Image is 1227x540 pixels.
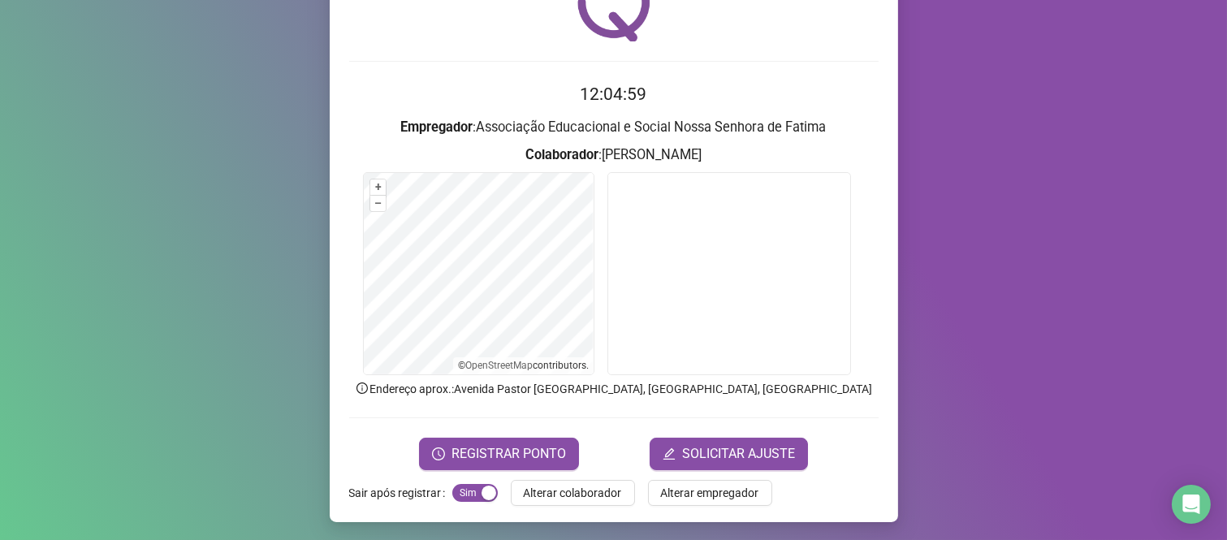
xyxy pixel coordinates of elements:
span: clock-circle [432,447,445,460]
span: edit [663,447,676,460]
h3: : Associação Educacional e Social Nossa Senhora de Fatima [349,117,879,138]
button: Alterar colaborador [511,480,635,506]
span: REGISTRAR PONTO [451,444,566,464]
time: 12:04:59 [581,84,647,104]
span: Alterar colaborador [524,484,622,502]
a: OpenStreetMap [465,360,533,371]
button: + [370,179,386,195]
span: info-circle [355,381,369,395]
h3: : [PERSON_NAME] [349,145,879,166]
label: Sair após registrar [349,480,452,506]
strong: Empregador [401,119,473,135]
span: Alterar empregador [661,484,759,502]
li: © contributors. [458,360,589,371]
button: editSOLICITAR AJUSTE [650,438,808,470]
p: Endereço aprox. : Avenida Pastor [GEOGRAPHIC_DATA], [GEOGRAPHIC_DATA], [GEOGRAPHIC_DATA] [349,380,879,398]
button: – [370,196,386,211]
button: Alterar empregador [648,480,772,506]
div: Open Intercom Messenger [1172,485,1211,524]
span: SOLICITAR AJUSTE [682,444,795,464]
button: REGISTRAR PONTO [419,438,579,470]
strong: Colaborador [525,147,598,162]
